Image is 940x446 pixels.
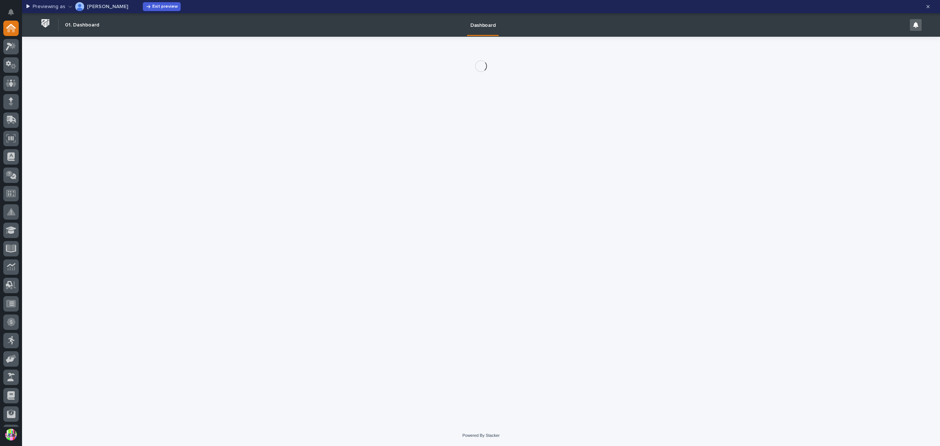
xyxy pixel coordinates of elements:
img: Workspace Logo [39,17,52,30]
button: Notifications [3,4,19,20]
div: Notifications [9,9,19,21]
button: users-avatar [3,427,19,442]
span: Exit preview [152,4,178,9]
p: Dashboard [470,13,495,29]
button: Spenser Yoder[PERSON_NAME] [68,1,128,12]
p: [PERSON_NAME] [87,4,128,9]
img: Spenser Yoder [75,2,84,11]
p: Previewing as [33,4,65,10]
a: Workspace Logo [37,13,54,37]
h2: 01. Dashboard [65,22,99,28]
a: Powered By Stacker [462,433,499,438]
a: Dashboard [467,13,499,35]
button: Exit preview [143,2,181,11]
